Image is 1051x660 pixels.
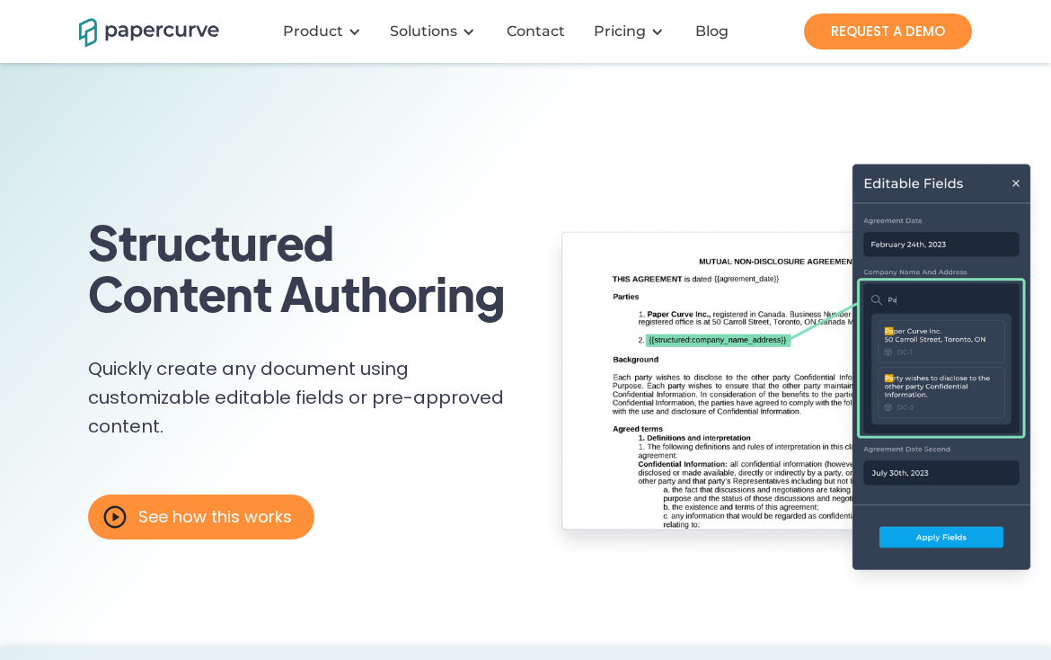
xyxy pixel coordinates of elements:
[594,22,646,40] a: Pricing
[283,22,343,40] div: Product
[138,508,292,526] div: See how this works
[507,22,565,40] div: Contact
[88,495,314,540] a: open lightbox
[804,13,972,49] a: REQUEST A DEMO
[534,153,1047,602] img: A screen shot of a user adding a reviewer for a given document.
[583,4,682,58] div: Pricing
[695,22,729,40] div: Blog
[379,4,493,58] div: Solutions
[272,4,379,58] div: Product
[88,216,505,318] h1: Structured Content Authoring
[682,22,746,40] a: Blog
[493,22,583,40] a: Contact
[390,22,457,40] div: Solutions
[88,354,534,450] p: Quickly create any document using customizable editable fields or pre-approved content.
[79,15,196,47] a: home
